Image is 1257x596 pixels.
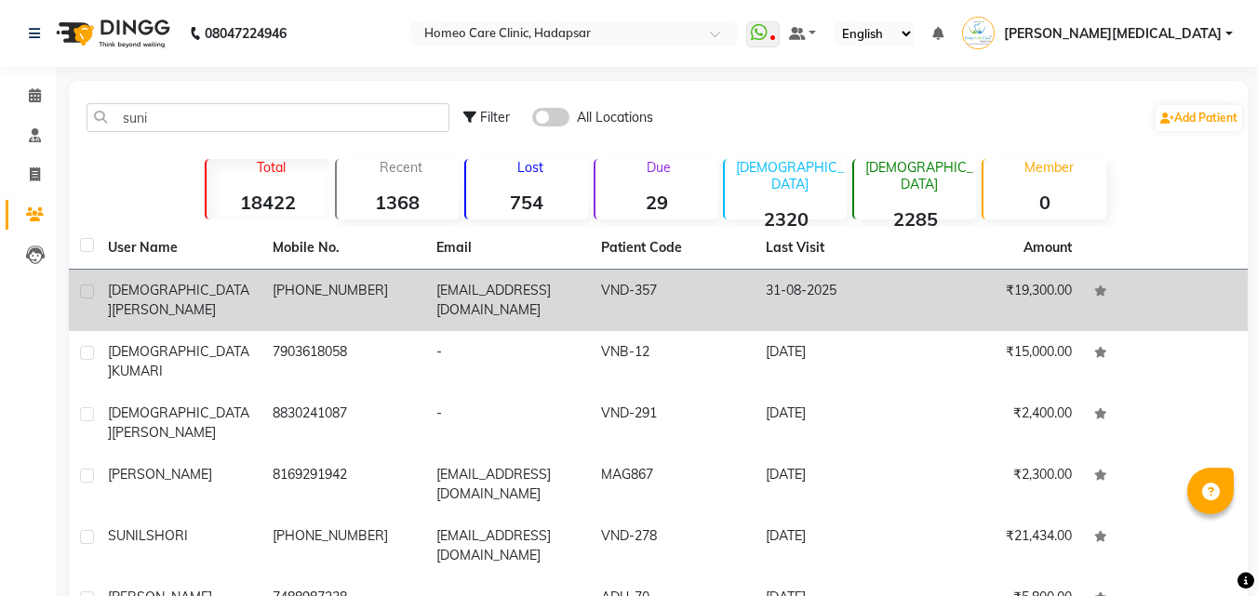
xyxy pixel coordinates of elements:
[108,527,146,544] span: SUNIL
[97,227,261,270] th: User Name
[425,270,590,331] td: [EMAIL_ADDRESS][DOMAIN_NAME]
[755,227,919,270] th: Last Visit
[207,191,328,214] strong: 18422
[919,270,1084,331] td: ₹19,300.00
[344,159,459,176] p: Recent
[590,270,755,331] td: VND-357
[577,108,653,127] span: All Locations
[425,454,590,515] td: [EMAIL_ADDRESS][DOMAIN_NAME]
[108,404,249,441] span: [DEMOGRAPHIC_DATA]
[590,392,755,454] td: VND-291
[919,331,1084,392] td: ₹15,000.00
[87,103,449,132] input: Search by Name/Mobile/Email/Code
[425,515,590,576] td: [EMAIL_ADDRESS][DOMAIN_NAME]
[261,227,426,270] th: Mobile No.
[1012,227,1083,269] th: Amount
[599,159,717,176] p: Due
[755,454,919,515] td: [DATE]
[919,392,1084,454] td: ₹2,400.00
[755,515,919,576] td: [DATE]
[919,515,1084,576] td: ₹21,434.00
[983,191,1105,214] strong: 0
[1156,105,1242,131] a: Add Patient
[991,159,1105,176] p: Member
[466,191,588,214] strong: 754
[590,331,755,392] td: VNB-12
[337,191,459,214] strong: 1368
[854,207,976,231] strong: 2285
[112,363,163,379] span: KUMARI
[425,392,590,454] td: -
[108,466,212,483] span: [PERSON_NAME]
[962,17,995,49] img: Dr Nikita Patil
[146,527,188,544] span: SHORI
[595,191,717,214] strong: 29
[755,392,919,454] td: [DATE]
[261,331,426,392] td: 7903618058
[725,207,847,231] strong: 2320
[480,109,510,126] span: Filter
[47,7,175,60] img: logo
[261,392,426,454] td: 8830241087
[590,454,755,515] td: MAG867
[214,159,328,176] p: Total
[108,282,249,318] span: [DEMOGRAPHIC_DATA]
[474,159,588,176] p: Lost
[112,301,216,318] span: [PERSON_NAME]
[1004,24,1222,44] span: [PERSON_NAME][MEDICAL_DATA]
[112,424,216,441] span: [PERSON_NAME]
[755,270,919,331] td: 31-08-2025
[425,227,590,270] th: Email
[205,7,287,60] b: 08047224946
[919,454,1084,515] td: ₹2,300.00
[261,454,426,515] td: 8169291942
[425,331,590,392] td: -
[862,159,976,192] p: [DEMOGRAPHIC_DATA]
[590,515,755,576] td: VND-278
[590,227,755,270] th: Patient Code
[261,515,426,576] td: [PHONE_NUMBER]
[732,159,847,192] p: [DEMOGRAPHIC_DATA]
[755,331,919,392] td: [DATE]
[261,270,426,331] td: [PHONE_NUMBER]
[108,343,249,379] span: [DEMOGRAPHIC_DATA]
